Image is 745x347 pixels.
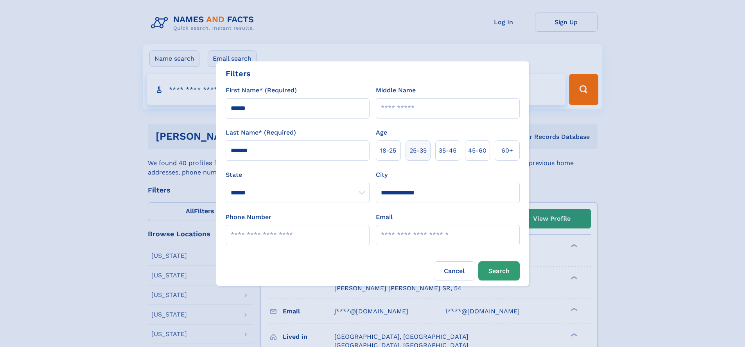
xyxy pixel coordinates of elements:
[409,146,427,155] span: 25‑35
[376,212,393,222] label: Email
[226,86,297,95] label: First Name* (Required)
[226,128,296,137] label: Last Name* (Required)
[434,261,475,280] label: Cancel
[501,146,513,155] span: 60+
[380,146,396,155] span: 18‑25
[478,261,520,280] button: Search
[226,212,271,222] label: Phone Number
[376,170,388,180] label: City
[439,146,456,155] span: 35‑45
[468,146,486,155] span: 45‑60
[376,86,416,95] label: Middle Name
[226,170,370,180] label: State
[226,68,251,79] div: Filters
[376,128,387,137] label: Age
